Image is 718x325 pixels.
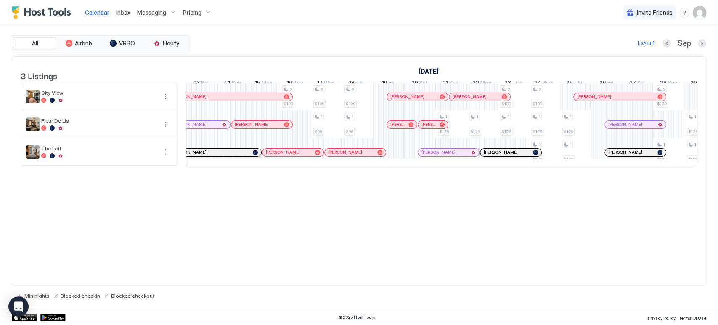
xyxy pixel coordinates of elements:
[501,129,511,134] span: $129
[679,315,706,320] span: Terms Of Use
[352,114,354,120] span: 1
[253,77,275,90] a: September 15, 2025
[538,87,541,92] span: 2
[442,79,448,88] span: 21
[321,87,323,92] span: 2
[390,94,424,99] span: [PERSON_NAME]
[507,114,509,120] span: 1
[439,129,449,134] span: $129
[287,79,292,88] span: 16
[648,313,676,322] a: Privacy Policy
[317,79,323,88] span: 17
[12,6,75,19] a: Host Tools Logo
[26,117,40,131] div: listing image
[137,9,166,16] span: Messaging
[629,79,636,88] span: 27
[283,101,293,107] span: $109
[440,77,461,90] a: September 21, 2025
[225,79,231,88] span: 14
[163,40,179,47] span: Houfy
[597,77,615,90] a: September 26, 2025
[411,79,418,88] span: 20
[40,314,66,321] a: Google Play Store
[421,122,436,127] span: [PERSON_NAME]
[41,145,157,152] span: The Loft
[678,39,691,48] span: Sep
[657,101,667,107] span: $139
[262,79,273,88] span: Mon
[608,149,642,155] span: [PERSON_NAME]
[352,87,354,92] span: 2
[694,142,696,147] span: 1
[533,129,542,134] span: $129
[390,122,405,127] span: [PERSON_NAME]
[328,149,362,155] span: [PERSON_NAME]
[663,87,665,92] span: 2
[570,142,572,147] span: 1
[570,114,572,120] span: 1
[116,8,130,17] a: Inbox
[472,79,479,88] span: 22
[501,101,511,107] span: $139
[116,9,130,16] span: Inbox
[192,77,211,90] a: September 13, 2025
[648,315,676,320] span: Privacy Policy
[502,77,524,90] a: September 23, 2025
[679,313,706,322] a: Terms Of Use
[470,129,480,134] span: $129
[638,40,654,47] div: [DATE]
[533,157,542,162] span: $129
[161,147,171,157] div: menu
[41,117,157,124] span: Fleur De Lis
[690,79,697,88] span: 29
[534,79,541,88] span: 24
[289,87,292,92] span: 2
[75,40,92,47] span: Airbnb
[315,101,324,107] span: $109
[101,37,143,49] button: VRBO
[658,77,679,90] a: September 28, 2025
[119,40,135,47] span: VRBO
[12,314,37,321] div: App Store
[533,101,542,107] span: $139
[321,114,323,120] span: 1
[637,9,673,16] span: Invite Friends
[693,6,706,19] div: User profile
[161,91,171,101] button: More options
[637,79,645,88] span: Sat
[445,114,447,120] span: 1
[232,79,241,88] span: Sun
[346,129,353,134] span: $99
[599,79,606,88] span: 26
[61,293,100,299] span: Blocked checkin
[564,77,586,90] a: September 25, 2025
[32,40,38,47] span: All
[8,296,29,317] div: Open Intercom Messenger
[688,157,698,162] span: $129
[453,94,487,99] span: [PERSON_NAME]
[356,79,366,88] span: Thu
[161,119,171,129] div: menu
[223,77,243,90] a: September 14, 2025
[285,77,305,90] a: September 16, 2025
[382,79,387,88] span: 19
[172,149,207,155] span: [PERSON_NAME]
[512,79,522,88] span: Tue
[409,77,429,90] a: September 20, 2025
[12,35,189,51] div: tab-group
[389,79,395,88] span: Fri
[476,114,478,120] span: 1
[636,38,656,48] button: [DATE]
[566,79,573,88] span: 25
[41,90,157,96] span: City View
[339,314,375,320] span: © 2025 Host Tools
[668,79,677,88] span: Sun
[266,149,300,155] span: [PERSON_NAME]
[315,129,322,134] span: $99
[698,39,706,48] button: Next month
[416,65,441,77] a: September 1, 2025
[347,77,368,90] a: September 18, 2025
[694,114,696,120] span: 1
[470,77,493,90] a: September 22, 2025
